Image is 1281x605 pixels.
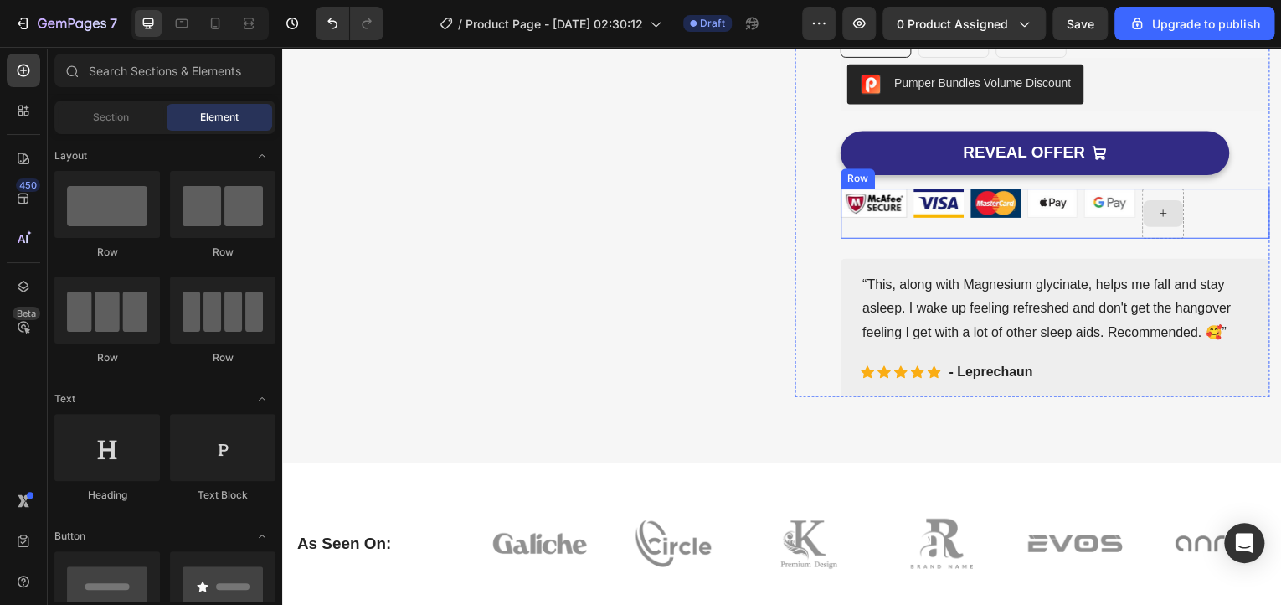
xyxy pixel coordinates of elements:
[249,142,275,169] span: Toggle open
[897,15,1008,33] span: 0 product assigned
[316,7,383,40] div: Undo/Redo
[54,54,275,87] input: Search Sections & Elements
[7,7,125,40] button: 7
[54,488,160,503] div: Heading
[458,15,462,33] span: /
[170,488,275,503] div: Text Block
[1067,17,1094,31] span: Save
[282,47,1281,605] iframe: Design area
[110,13,117,34] p: 7
[170,350,275,365] div: Row
[54,245,160,260] div: Row
[54,391,75,406] span: Text
[1224,523,1264,563] div: Open Intercom Messenger
[564,125,592,140] div: Row
[1129,15,1260,33] div: Upgrade to publish
[14,489,170,510] p: As Seen On:
[1114,7,1274,40] button: Upgrade to publish
[684,96,806,117] div: REVEAL OFFER
[583,228,970,300] p: “This, along with Magnesium glycinate, helps me fall and stay asleep. I wake up feeling refreshed...
[561,85,952,129] button: REVEAL OFFER
[54,148,87,163] span: Layout
[54,350,160,365] div: Row
[54,529,85,544] span: Button
[670,317,754,337] p: - Leprechaun
[249,385,275,412] span: Toggle open
[882,7,1046,40] button: 0 product assigned
[13,307,40,320] div: Beta
[249,523,275,550] span: Toggle open
[170,245,275,260] div: Row
[93,110,129,125] span: Section
[1052,7,1108,40] button: Save
[466,15,643,33] span: Product Page - [DATE] 02:30:12
[16,178,40,192] div: 450
[700,16,725,31] span: Draft
[200,110,239,125] span: Element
